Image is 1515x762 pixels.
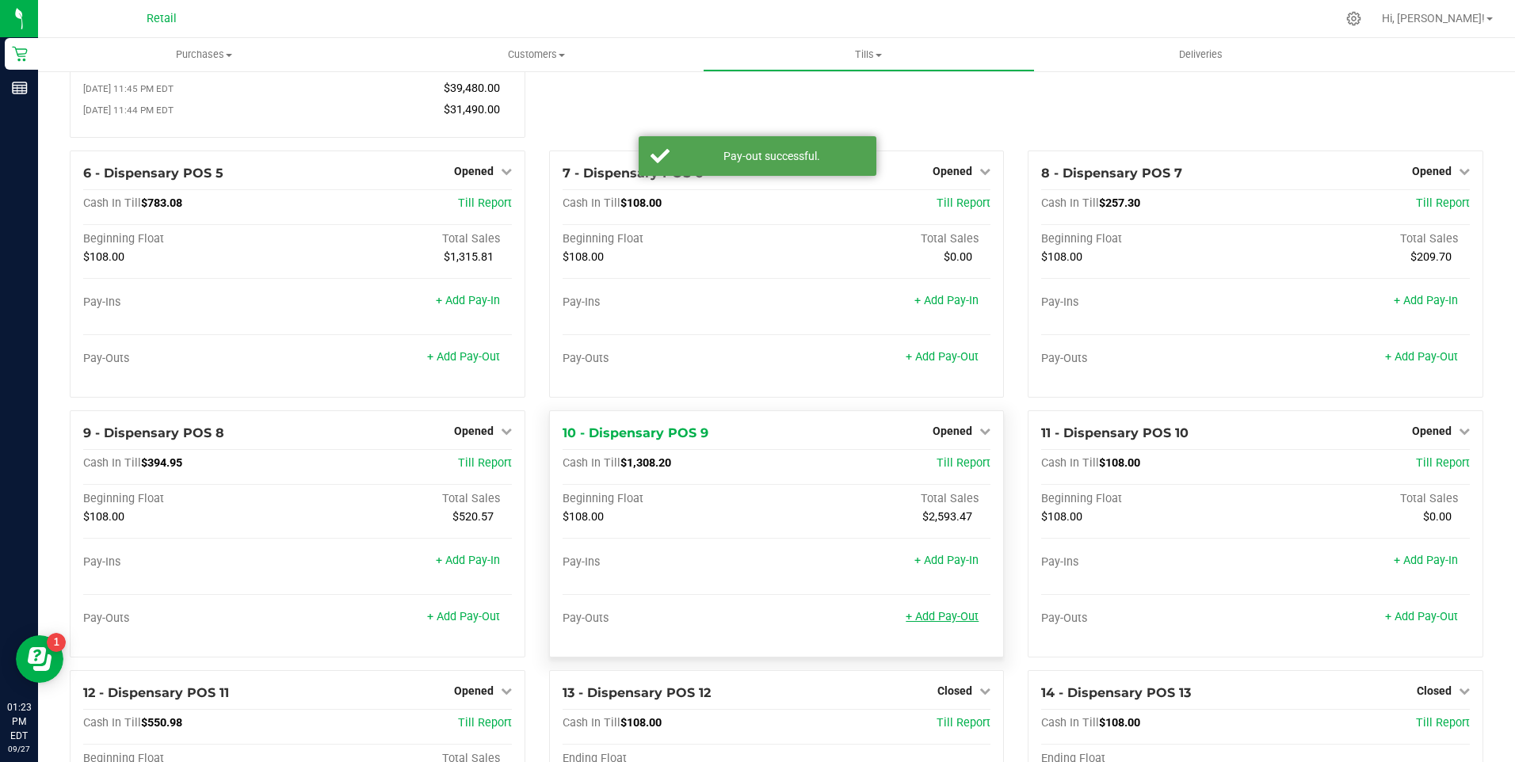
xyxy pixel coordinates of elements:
[452,510,494,524] span: $520.57
[83,612,297,626] div: Pay-Outs
[906,610,979,623] a: + Add Pay-Out
[83,352,297,366] div: Pay-Outs
[914,294,979,307] a: + Add Pay-In
[620,716,662,730] span: $108.00
[563,716,620,730] span: Cash In Till
[47,633,66,652] iframe: Resource center unread badge
[563,492,777,506] div: Beginning Float
[937,196,990,210] span: Till Report
[7,743,31,755] p: 09/27
[1041,716,1099,730] span: Cash In Till
[1041,555,1255,570] div: Pay-Ins
[83,685,229,700] span: 12 - Dispensary POS 11
[944,250,972,264] span: $0.00
[12,46,28,62] inline-svg: Retail
[83,295,297,310] div: Pay-Ins
[1256,232,1470,246] div: Total Sales
[777,492,990,506] div: Total Sales
[141,196,182,210] span: $783.08
[1256,492,1470,506] div: Total Sales
[83,62,174,73] span: [DATE] 11:46 PM EDT
[141,716,182,730] span: $550.98
[1041,232,1255,246] div: Beginning Float
[914,554,979,567] a: + Add Pay-In
[444,82,500,95] span: $39,480.00
[563,612,777,626] div: Pay-Outs
[906,350,979,364] a: + Add Pay-Out
[563,232,777,246] div: Beginning Float
[83,425,224,440] span: 9 - Dispensary POS 8
[444,103,500,116] span: $31,490.00
[563,250,604,264] span: $108.00
[458,456,512,470] a: Till Report
[454,165,494,177] span: Opened
[454,684,494,697] span: Opened
[1394,294,1458,307] a: + Add Pay-In
[563,196,620,210] span: Cash In Till
[1041,510,1082,524] span: $108.00
[933,165,972,177] span: Opened
[1416,716,1470,730] a: Till Report
[436,554,500,567] a: + Add Pay-In
[297,492,511,506] div: Total Sales
[1035,38,1367,71] a: Deliveries
[1041,166,1182,181] span: 8 - Dispensary POS 7
[444,250,494,264] span: $1,315.81
[1041,492,1255,506] div: Beginning Float
[427,610,500,623] a: + Add Pay-Out
[83,196,141,210] span: Cash In Till
[1041,196,1099,210] span: Cash In Till
[563,295,777,310] div: Pay-Ins
[83,250,124,264] span: $108.00
[458,196,512,210] a: Till Report
[83,510,124,524] span: $108.00
[1099,196,1140,210] span: $257.30
[83,716,141,730] span: Cash In Till
[1041,425,1189,440] span: 11 - Dispensary POS 10
[83,166,223,181] span: 6 - Dispensary POS 5
[1099,716,1140,730] span: $108.00
[933,425,972,437] span: Opened
[1385,350,1458,364] a: + Add Pay-Out
[436,294,500,307] a: + Add Pay-In
[563,352,777,366] div: Pay-Outs
[1410,250,1452,264] span: $209.70
[147,12,177,25] span: Retail
[937,456,990,470] a: Till Report
[38,48,370,62] span: Purchases
[563,425,708,440] span: 10 - Dispensary POS 9
[1416,196,1470,210] a: Till Report
[297,232,511,246] div: Total Sales
[678,148,864,164] div: Pay-out successful.
[1382,12,1485,25] span: Hi, [PERSON_NAME]!
[937,716,990,730] a: Till Report
[620,196,662,210] span: $108.00
[1041,295,1255,310] div: Pay-Ins
[16,635,63,683] iframe: Resource center
[458,716,512,730] span: Till Report
[38,38,370,71] a: Purchases
[1041,612,1255,626] div: Pay-Outs
[83,105,174,116] span: [DATE] 11:44 PM EDT
[444,60,500,74] span: $39,480.00
[563,166,703,181] span: 7 - Dispensary POS 6
[1099,456,1140,470] span: $108.00
[7,700,31,743] p: 01:23 PM EDT
[370,38,702,71] a: Customers
[1041,456,1099,470] span: Cash In Till
[1041,352,1255,366] div: Pay-Outs
[83,492,297,506] div: Beginning Float
[1412,165,1452,177] span: Opened
[1416,456,1470,470] a: Till Report
[922,510,972,524] span: $2,593.47
[12,80,28,96] inline-svg: Reports
[563,685,711,700] span: 13 - Dispensary POS 12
